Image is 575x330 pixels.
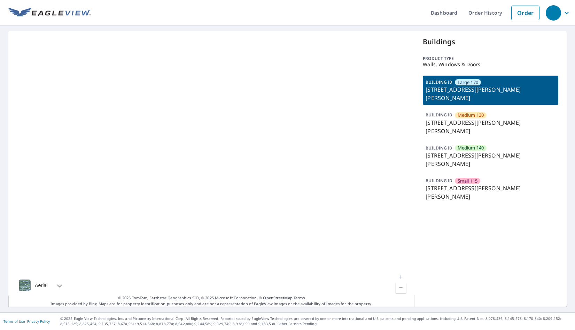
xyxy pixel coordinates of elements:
p: Images provided by Bing Maps are for property identification purposes only and are not a represen... [8,295,414,307]
p: Product type [423,55,558,62]
a: Order [511,6,539,20]
p: BUILDING ID [426,79,452,85]
a: Current Level 17, Zoom Out [396,282,406,293]
a: Terms of Use [3,319,25,324]
div: Aerial [33,277,50,294]
p: © 2025 Eagle View Technologies, Inc. and Pictometry International Corp. All Rights Reserved. Repo... [60,316,572,327]
span: © 2025 TomTom, Earthstar Geographics SIO, © 2025 Microsoft Corporation, © [118,295,305,301]
p: BUILDING ID [426,145,452,151]
span: Medium 130 [458,112,484,118]
p: [STREET_ADDRESS][PERSON_NAME][PERSON_NAME] [426,151,555,168]
p: [STREET_ADDRESS][PERSON_NAME][PERSON_NAME] [426,118,555,135]
a: OpenStreetMap [263,295,292,300]
span: Large 170 [458,79,478,86]
span: Small 115 [458,178,477,184]
p: | [3,319,50,323]
p: [STREET_ADDRESS][PERSON_NAME][PERSON_NAME] [426,184,555,201]
a: Current Level 17, Zoom In [396,272,406,282]
a: Privacy Policy [27,319,50,324]
p: BUILDING ID [426,178,452,184]
p: Walls, Windows & Doors [423,62,558,67]
a: Terms [294,295,305,300]
span: Medium 140 [458,145,484,151]
div: Aerial [17,277,69,294]
p: BUILDING ID [426,112,452,118]
p: [STREET_ADDRESS][PERSON_NAME][PERSON_NAME] [426,85,555,102]
p: Buildings [423,37,558,47]
img: EV Logo [8,8,91,18]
